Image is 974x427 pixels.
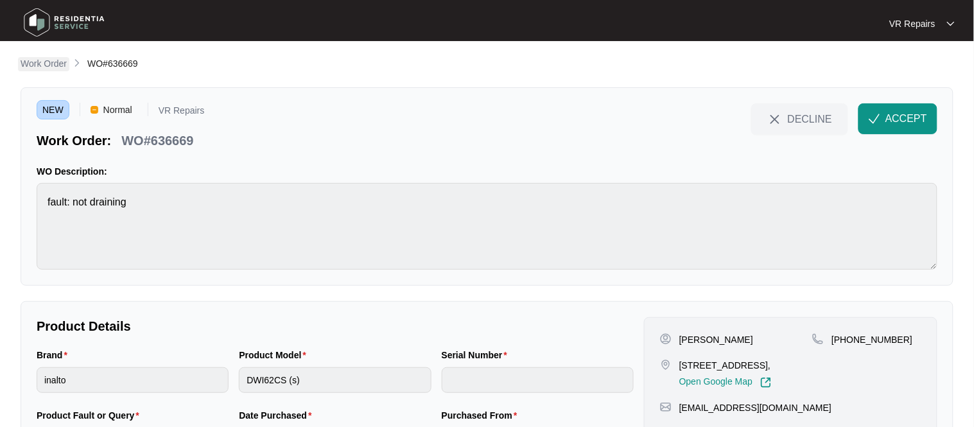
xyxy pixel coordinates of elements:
[442,349,512,362] label: Serial Number
[660,359,672,370] img: map-pin
[37,132,111,150] p: Work Order:
[37,100,69,119] span: NEW
[660,401,672,413] img: map-pin
[19,3,109,42] img: residentia service logo
[37,183,937,270] textarea: fault: not draining
[91,106,98,114] img: Vercel Logo
[679,377,772,388] a: Open Google Map
[885,111,927,126] span: ACCEPT
[37,165,937,178] p: WO Description:
[660,333,672,345] img: user-pin
[239,409,317,422] label: Date Purchased
[87,58,138,69] span: WO#636669
[37,317,634,335] p: Product Details
[442,409,523,422] label: Purchased From
[679,401,831,414] p: [EMAIL_ADDRESS][DOMAIN_NAME]
[812,333,824,345] img: map-pin
[159,106,205,119] p: VR Repairs
[679,359,772,372] p: [STREET_ADDRESS],
[239,367,431,393] input: Product Model
[18,57,69,71] a: Work Order
[889,17,935,30] p: VR Repairs
[98,100,137,119] span: Normal
[239,349,311,362] label: Product Model
[760,377,772,388] img: Link-External
[72,58,82,68] img: chevron-right
[947,21,955,27] img: dropdown arrow
[37,367,229,393] input: Brand
[442,367,634,393] input: Serial Number
[37,349,73,362] label: Brand
[751,103,848,134] button: close-IconDECLINE
[21,57,67,70] p: Work Order
[788,112,832,126] span: DECLINE
[767,112,783,127] img: close-Icon
[679,333,753,346] p: [PERSON_NAME]
[831,333,912,346] p: [PHONE_NUMBER]
[121,132,193,150] p: WO#636669
[869,113,880,125] img: check-Icon
[858,103,937,134] button: check-IconACCEPT
[37,409,144,422] label: Product Fault or Query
